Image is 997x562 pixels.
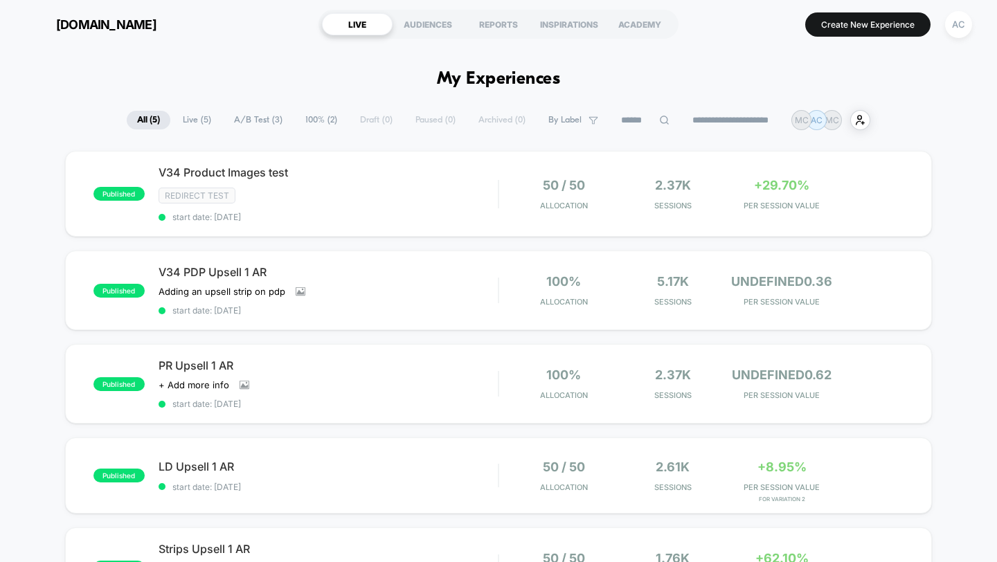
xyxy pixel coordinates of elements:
[731,297,833,307] span: PER SESSION VALUE
[159,460,498,473] span: LD Upsell 1 AR
[546,274,581,289] span: 100%
[93,377,145,391] span: published
[159,286,285,297] span: Adding an upsell strip on pdp
[159,305,498,316] span: start date: [DATE]
[543,178,585,192] span: 50 / 50
[656,460,690,474] span: 2.61k
[622,482,724,492] span: Sessions
[731,496,833,502] span: for Variation 2
[21,13,161,35] button: [DOMAIN_NAME]
[93,284,145,298] span: published
[941,10,976,39] button: AC
[224,111,293,129] span: A/B Test ( 3 )
[159,542,498,556] span: Strips Upsell 1 AR
[655,368,691,382] span: 2.37k
[731,390,833,400] span: PER SESSION VALUE
[159,399,498,409] span: start date: [DATE]
[657,274,689,289] span: 5.17k
[805,12,931,37] button: Create New Experience
[622,297,724,307] span: Sessions
[159,165,498,179] span: V34 Product Images test
[56,17,156,32] span: [DOMAIN_NAME]
[732,368,832,382] span: undefined0.62
[604,13,675,35] div: ACADEMY
[322,13,393,35] div: LIVE
[93,187,145,201] span: published
[393,13,463,35] div: AUDIENCES
[159,482,498,492] span: start date: [DATE]
[811,115,823,125] p: AC
[543,460,585,474] span: 50 / 50
[159,188,235,203] span: Redirect Test
[731,274,832,289] span: undefined0.36
[548,115,582,125] span: By Label
[731,482,833,492] span: PER SESSION VALUE
[159,212,498,222] span: start date: [DATE]
[534,13,604,35] div: INSPIRATIONS
[172,111,222,129] span: Live ( 5 )
[93,469,145,482] span: published
[754,178,809,192] span: +29.70%
[731,201,833,210] span: PER SESSION VALUE
[159,265,498,279] span: V34 PDP Upsell 1 AR
[159,359,498,372] span: PR Upsell 1 AR
[795,115,809,125] p: MC
[437,69,561,89] h1: My Experiences
[825,115,839,125] p: MC
[540,390,588,400] span: Allocation
[757,460,807,474] span: +8.95%
[540,297,588,307] span: Allocation
[945,11,972,38] div: AC
[546,368,581,382] span: 100%
[540,482,588,492] span: Allocation
[655,178,691,192] span: 2.37k
[622,201,724,210] span: Sessions
[540,201,588,210] span: Allocation
[127,111,170,129] span: All ( 5 )
[159,379,229,390] span: + Add more info
[463,13,534,35] div: REPORTS
[295,111,348,129] span: 100% ( 2 )
[622,390,724,400] span: Sessions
